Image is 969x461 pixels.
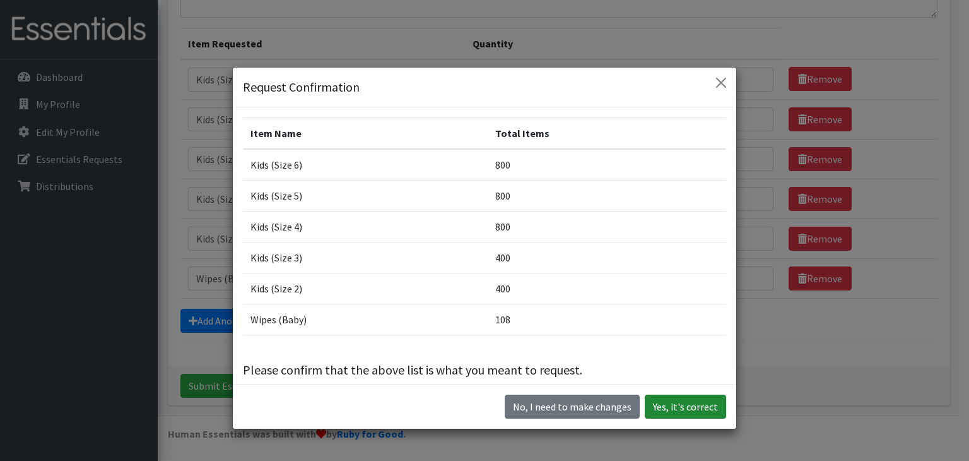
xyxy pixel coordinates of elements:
[488,149,726,181] td: 800
[711,73,731,93] button: Close
[243,212,488,242] td: Kids (Size 4)
[488,304,726,335] td: 108
[243,181,488,212] td: Kids (Size 5)
[488,242,726,273] td: 400
[488,212,726,242] td: 800
[243,149,488,181] td: Kids (Size 6)
[243,361,726,380] p: Please confirm that the above list is what you meant to request.
[505,395,640,419] button: No I need to make changes
[243,78,360,97] h5: Request Confirmation
[488,273,726,304] td: 400
[243,304,488,335] td: Wipes (Baby)
[488,118,726,150] th: Total Items
[243,273,488,304] td: Kids (Size 2)
[243,242,488,273] td: Kids (Size 3)
[645,395,726,419] button: Yes, it's correct
[243,118,488,150] th: Item Name
[488,181,726,212] td: 800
